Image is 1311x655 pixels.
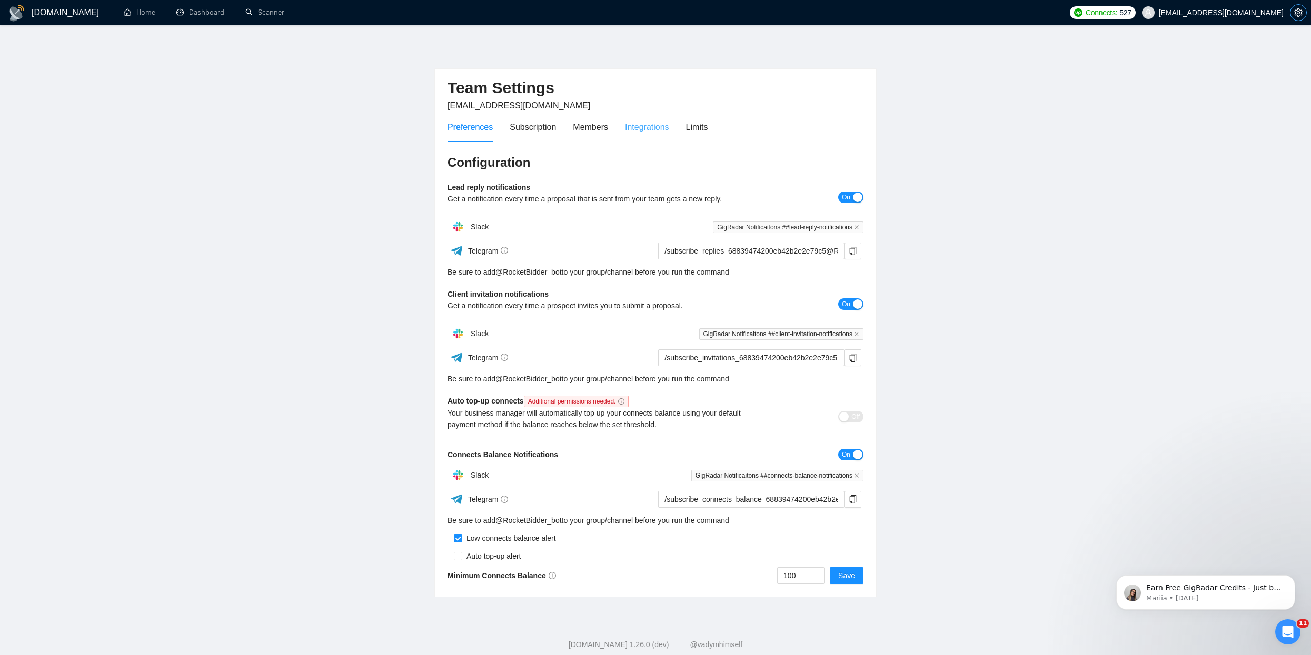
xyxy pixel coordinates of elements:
[501,496,508,503] span: info-circle
[845,243,861,259] button: copy
[495,515,562,526] a: @RocketBidder_bot
[468,354,509,362] span: Telegram
[569,640,669,649] a: [DOMAIN_NAME] 1.26.0 (dev)
[1297,619,1309,628] span: 11
[1074,8,1082,17] img: upwork-logo.png
[625,120,669,134] div: Integrations
[462,532,556,544] div: Low connects balance alert
[845,491,861,508] button: copy
[854,473,859,478] span: close
[510,120,556,134] div: Subscription
[448,120,493,134] div: Preferences
[448,216,469,237] img: hpQkSZIkSZIkSZIkSZIkSZIkSZIkSZIkSZIkSZIkSZIkSZIkSZIkSZIkSZIkSZIkSZIkSZIkSZIkSZIkSZIkSZIkSZIkSZIkS...
[1119,7,1131,18] span: 527
[8,5,25,22] img: logo
[690,640,742,649] a: @vadymhimself
[448,450,558,459] b: Connects Balance Notifications
[830,567,863,584] button: Save
[448,323,469,344] img: hpQkSZIkSZIkSZIkSZIkSZIkSZIkSZIkSZIkSZIkSZIkSZIkSZIkSZIkSZIkSZIkSZIkSZIkSZIkSZIkSZIkSZIkSZIkSZIkS...
[842,192,850,203] span: On
[573,120,608,134] div: Members
[845,247,861,255] span: copy
[842,298,850,310] span: On
[618,398,624,405] span: info-circle
[845,349,861,366] button: copy
[1275,619,1300,644] iframe: Intercom live chat
[448,183,530,192] b: Lead reply notifications
[448,101,590,110] span: [EMAIL_ADDRESS][DOMAIN_NAME]
[450,351,463,364] img: ww3wtPAAAAAElFTkSuQmCC
[448,373,863,385] div: Be sure to add to your group/channel before you run the command
[699,328,863,340] span: GigRadar Notificaitons ##client-invitation-notifications
[448,290,549,298] b: Client invitation notifications
[691,470,863,481] span: GigRadar Notificaitons ##connects-balance-notifications
[1100,553,1311,627] iframe: Intercom notifications message
[851,411,860,422] span: Off
[845,495,861,503] span: copy
[448,154,863,171] h3: Configuration
[1290,8,1307,17] a: setting
[471,329,489,338] span: Slack
[471,471,489,479] span: Slack
[854,331,859,337] span: close
[448,300,760,311] div: Get a notification every time a prospect invites you to submit a proposal.
[1086,7,1117,18] span: Connects:
[549,572,556,579] span: info-circle
[471,223,489,231] span: Slack
[845,354,861,362] span: copy
[450,244,463,257] img: ww3wtPAAAAAElFTkSuQmCC
[448,77,863,99] h2: Team Settings
[448,465,469,486] img: hpQkSZIkSZIkSZIkSZIkSZIkSZIkSZIkSZIkSZIkSZIkSZIkSZIkSZIkSZIkSZIkSZIkSZIkSZIkSZIkSZIkSZIkSZIkSZIkS...
[686,120,708,134] div: Limits
[838,570,855,581] span: Save
[495,373,562,385] a: @RocketBidder_bot
[450,492,463,506] img: ww3wtPAAAAAElFTkSuQmCC
[462,550,521,562] div: Auto top-up alert
[713,221,863,233] span: GigRadar Notificaitons ##lead-reply-notifications
[854,225,859,230] span: close
[245,8,284,17] a: searchScanner
[448,397,633,405] b: Auto top-up connects
[448,407,760,430] div: Your business manager will automatically top up your connects balance using your default payment ...
[524,396,629,407] span: Additional permissions needed.
[124,8,155,17] a: homeHome
[468,495,509,503] span: Telegram
[176,8,224,17] a: dashboardDashboard
[842,449,850,460] span: On
[468,247,509,255] span: Telegram
[448,571,556,580] b: Minimum Connects Balance
[1290,4,1307,21] button: setting
[495,266,562,278] a: @RocketBidder_bot
[501,354,508,361] span: info-circle
[448,266,863,278] div: Be sure to add to your group/channel before you run the command
[501,247,508,254] span: info-circle
[448,193,760,205] div: Get a notification every time a proposal that is sent from your team gets a new reply.
[448,515,863,526] div: Be sure to add to your group/channel before you run the command
[1145,9,1152,16] span: user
